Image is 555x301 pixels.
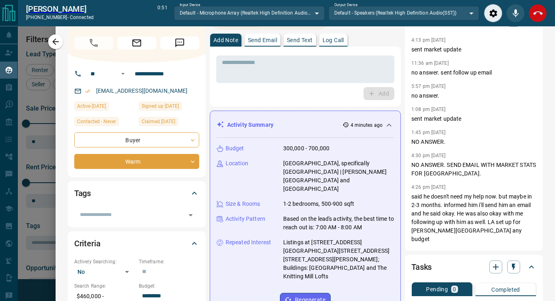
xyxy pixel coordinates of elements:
[411,138,536,146] p: NO ANSWER.
[74,184,199,203] div: Tags
[411,60,449,66] p: 11:36 am [DATE]
[157,4,167,22] p: 0:51
[70,15,94,20] span: connected
[334,2,357,8] label: Output Device
[142,117,175,126] span: Claimed [DATE]
[491,287,520,292] p: Completed
[142,102,179,110] span: Signed up [DATE]
[411,192,536,243] p: said he doesn't need my help now. but maybe in 2-3 months. informed him i'll send him an email an...
[74,234,199,253] div: Criteria
[74,36,113,49] span: Call
[139,282,199,290] p: Budget:
[506,4,525,22] div: Mute
[74,154,199,169] div: Warm
[74,237,101,250] h2: Criteria
[74,187,91,200] h2: Tags
[180,2,200,8] label: Input Device
[411,45,536,54] p: sent market update
[77,117,116,126] span: Contacted - Never
[283,144,329,153] p: 300,000 - 700,000
[217,117,394,132] div: Activity Summary4 minutes ago
[283,215,394,232] p: Based on the lead's activity, the best time to reach out is: 7:00 AM - 8:00 AM
[139,258,199,265] p: Timeframe:
[484,4,502,22] div: Audio Settings
[213,37,238,43] p: Add Note
[283,238,394,281] p: Listings at [STREET_ADDRESS][GEOGRAPHIC_DATA][STREET_ADDRESS][STREET_ADDRESS][PERSON_NAME]; Build...
[174,6,325,20] div: Default - Microphone Array (Realtek High Definition Audio(SST))
[453,286,456,292] p: 0
[74,132,199,147] div: Buyer
[283,159,394,193] p: [GEOGRAPHIC_DATA], specifically [GEOGRAPHIC_DATA] | [PERSON_NAME][GEOGRAPHIC_DATA] and [GEOGRAPHI...
[226,215,265,223] p: Activity Pattern
[323,37,344,43] p: Log Call
[411,107,446,112] p: 1:08 pm [DATE]
[351,122,383,129] p: 4 minutes ago
[329,6,479,20] div: Default - Speakers (Realtek High Definition Audio(SST))
[85,88,90,94] svg: Email Verified
[96,88,188,94] a: [EMAIL_ADDRESS][DOMAIN_NAME]
[185,209,196,221] button: Open
[411,257,536,277] div: Tasks
[287,37,313,43] p: Send Text
[226,159,248,168] p: Location
[529,4,547,22] div: End Call
[226,238,271,247] p: Repeated Interest
[411,37,446,43] p: 4:13 pm [DATE]
[283,200,354,208] p: 1-2 bedrooms, 500-900 sqft
[117,36,156,49] span: Email
[26,4,94,14] h2: [PERSON_NAME]
[26,14,94,21] p: [PHONE_NUMBER] -
[74,258,135,265] p: Actively Searching:
[248,37,277,43] p: Send Email
[160,36,199,49] span: Message
[74,282,135,290] p: Search Range:
[227,121,273,129] p: Activity Summary
[74,265,135,278] div: No
[77,102,106,110] span: Active [DATE]
[74,102,135,113] div: Mon Jun 30 2025
[411,68,536,77] p: no answer. sent follow up email
[139,117,199,128] div: Thu Mar 01 2018
[411,92,536,100] p: no answer.
[411,115,536,123] p: sent market update
[118,69,128,79] button: Open
[411,184,446,190] p: 4:26 pm [DATE]
[411,260,432,273] h2: Tasks
[139,102,199,113] div: Sat Feb 24 2018
[226,200,260,208] p: Size & Rooms
[411,153,446,158] p: 4:30 pm [DATE]
[411,161,536,178] p: NO ANSWER. SEND EMAIL WITH MARKET STATS FOR [GEOGRAPHIC_DATA].
[426,286,448,292] p: Pending
[226,144,244,153] p: Budget
[411,83,446,89] p: 5:57 pm [DATE]
[411,130,446,135] p: 1:45 pm [DATE]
